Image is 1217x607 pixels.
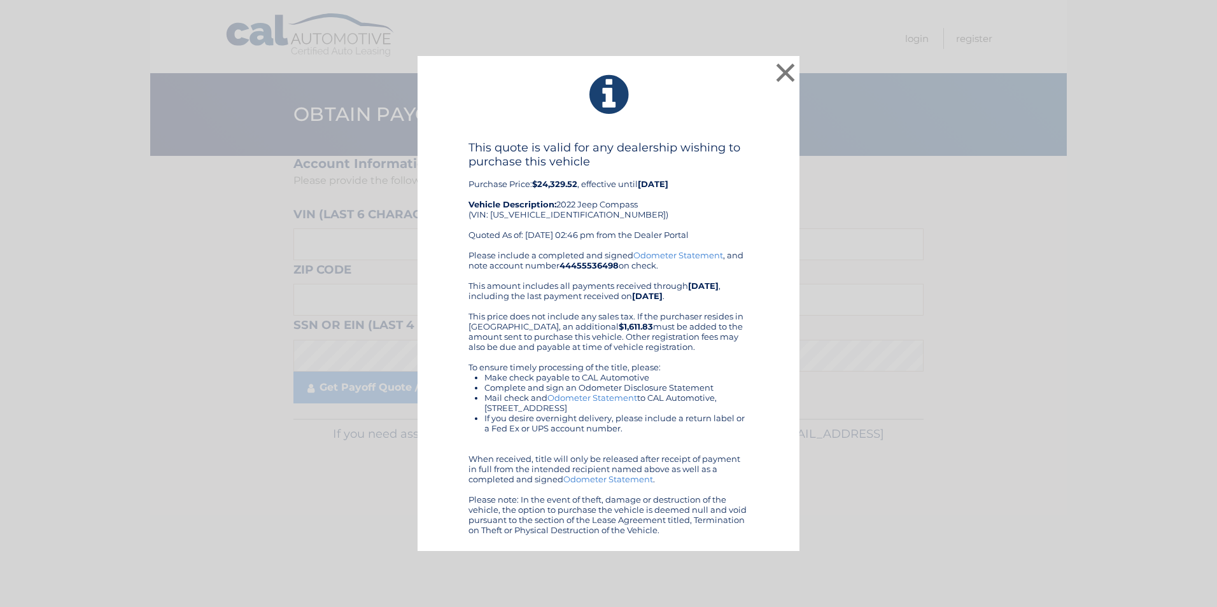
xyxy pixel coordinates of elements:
strong: Vehicle Description: [468,199,556,209]
b: $24,329.52 [532,179,577,189]
b: [DATE] [688,281,719,291]
a: Odometer Statement [547,393,637,403]
a: Odometer Statement [633,250,723,260]
b: 44455536498 [559,260,619,270]
div: Purchase Price: , effective until 2022 Jeep Compass (VIN: [US_VEHICLE_IDENTIFICATION_NUMBER]) Quo... [468,141,749,250]
li: Make check payable to CAL Automotive [484,372,749,382]
div: Please include a completed and signed , and note account number on check. This amount includes al... [468,250,749,535]
li: Mail check and to CAL Automotive, [STREET_ADDRESS] [484,393,749,413]
li: Complete and sign an Odometer Disclosure Statement [484,382,749,393]
li: If you desire overnight delivery, please include a return label or a Fed Ex or UPS account number. [484,413,749,433]
button: × [773,60,798,85]
b: [DATE] [638,179,668,189]
b: [DATE] [632,291,663,301]
h4: This quote is valid for any dealership wishing to purchase this vehicle [468,141,749,169]
a: Odometer Statement [563,474,653,484]
b: $1,611.83 [619,321,653,331]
